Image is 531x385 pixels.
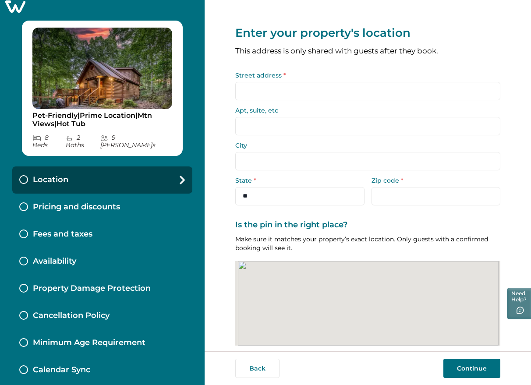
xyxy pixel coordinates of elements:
[33,311,110,321] p: Cancellation Policy
[235,359,280,378] button: Back
[32,28,172,109] img: propertyImage_Pet-Friendly|Prime Location|Mtn Views|Hot Tub
[235,47,500,55] p: This address is only shared with guests after they book.
[33,284,151,293] p: Property Damage Protection
[235,177,359,184] label: State
[33,338,145,348] p: Minimum Age Requirement
[235,26,500,40] p: Enter your property's location
[443,359,500,378] button: Continue
[100,134,172,149] p: 9 [PERSON_NAME] s
[235,235,500,252] p: Make sure it matches your property’s exact location. Only guests with a confirmed booking will se...
[235,142,495,148] label: City
[33,202,120,212] p: Pricing and discounts
[33,175,68,185] p: Location
[235,107,495,113] label: Apt, suite, etc
[33,230,92,239] p: Fees and taxes
[32,111,172,128] p: Pet-Friendly|Prime Location|Mtn Views|Hot Tub
[235,220,495,230] label: Is the pin in the right place?
[235,72,495,78] label: Street address
[33,365,90,375] p: Calendar Sync
[32,134,66,149] p: 8 Bed s
[66,134,100,149] p: 2 Bath s
[33,257,76,266] p: Availability
[372,177,496,184] label: Zip code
